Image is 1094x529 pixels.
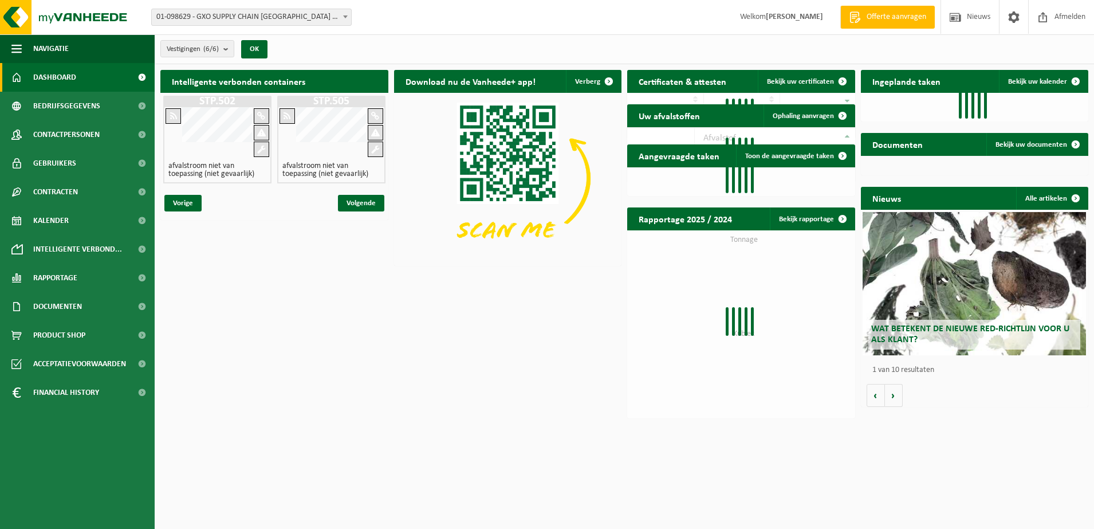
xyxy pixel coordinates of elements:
[160,70,388,92] h2: Intelligente verbonden containers
[151,9,352,26] span: 01-098629 - GXO SUPPLY CHAIN ANTWERP NV - ANTWERPEN
[575,78,600,85] span: Verberg
[840,6,935,29] a: Offerte aanvragen
[758,70,854,93] a: Bekijk uw certificaten
[863,212,1086,355] a: Wat betekent de nieuwe RED-richtlijn voor u als klant?
[867,384,885,407] button: Vorige
[394,93,622,264] img: Download de VHEPlus App
[773,112,834,120] span: Ophaling aanvragen
[33,178,78,206] span: Contracten
[864,11,929,23] span: Offerte aanvragen
[167,41,219,58] span: Vestigingen
[33,321,85,350] span: Product Shop
[33,264,77,292] span: Rapportage
[33,292,82,321] span: Documenten
[736,144,854,167] a: Toon de aangevraagde taken
[1016,187,1087,210] a: Alle artikelen
[280,96,383,107] h1: STP.505
[885,384,903,407] button: Volgende
[861,187,912,209] h2: Nieuws
[872,366,1083,374] p: 1 van 10 resultaten
[627,207,743,230] h2: Rapportage 2025 / 2024
[871,324,1069,344] span: Wat betekent de nieuwe RED-richtlijn voor u als klant?
[745,152,834,160] span: Toon de aangevraagde taken
[566,70,620,93] button: Verberg
[627,104,711,127] h2: Uw afvalstoffen
[33,120,100,149] span: Contactpersonen
[338,195,384,211] span: Volgende
[241,40,267,58] button: OK
[766,13,823,21] strong: [PERSON_NAME]
[394,70,547,92] h2: Download nu de Vanheede+ app!
[203,45,219,53] count: (6/6)
[33,92,100,120] span: Bedrijfsgegevens
[33,378,99,407] span: Financial History
[166,96,269,107] h1: STP.502
[33,149,76,178] span: Gebruikers
[770,207,854,230] a: Bekijk rapportage
[33,350,126,378] span: Acceptatievoorwaarden
[627,70,738,92] h2: Certificaten & attesten
[168,162,266,178] h4: afvalstroom niet van toepassing (niet gevaarlijk)
[627,144,731,167] h2: Aangevraagde taken
[986,133,1087,156] a: Bekijk uw documenten
[33,34,69,63] span: Navigatie
[33,235,122,264] span: Intelligente verbond...
[282,162,380,178] h4: afvalstroom niet van toepassing (niet gevaarlijk)
[764,104,854,127] a: Ophaling aanvragen
[861,70,952,92] h2: Ingeplande taken
[33,63,76,92] span: Dashboard
[164,195,202,211] span: Vorige
[1008,78,1067,85] span: Bekijk uw kalender
[861,133,934,155] h2: Documenten
[152,9,351,25] span: 01-098629 - GXO SUPPLY CHAIN ANTWERP NV - ANTWERPEN
[767,78,834,85] span: Bekijk uw certificaten
[999,70,1087,93] a: Bekijk uw kalender
[995,141,1067,148] span: Bekijk uw documenten
[160,40,234,57] button: Vestigingen(6/6)
[33,206,69,235] span: Kalender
